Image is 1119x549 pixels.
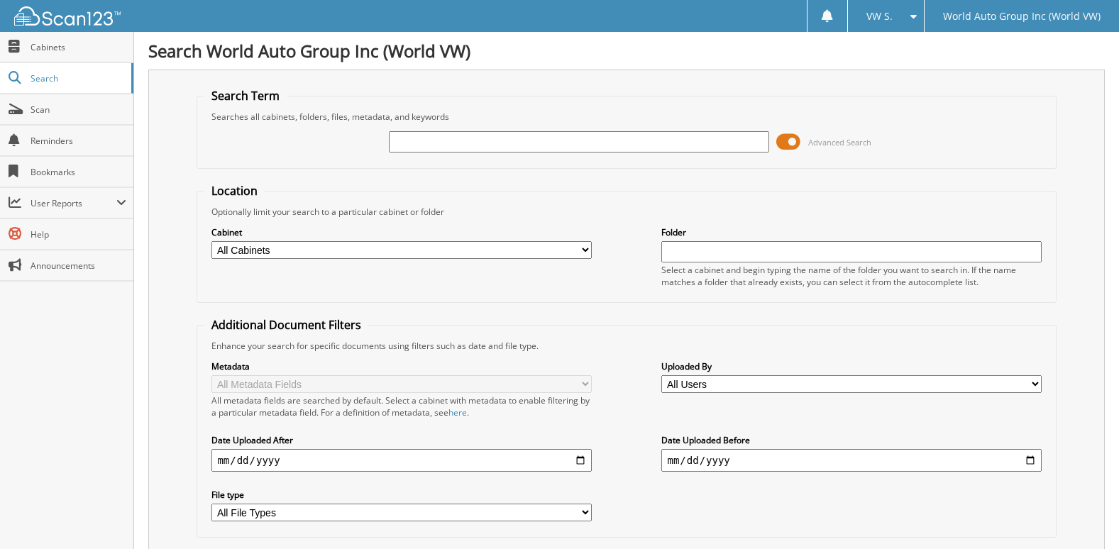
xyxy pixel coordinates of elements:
label: Date Uploaded Before [661,434,1041,446]
input: end [661,449,1041,472]
span: VW S. [866,12,893,21]
label: Date Uploaded After [211,434,591,446]
legend: Search Term [204,88,287,104]
a: here [448,406,467,418]
span: Help [31,228,126,240]
span: Bookmarks [31,166,126,178]
span: World Auto Group Inc (World VW) [943,12,1101,21]
div: Select a cabinet and begin typing the name of the folder you want to search in. If the name match... [661,264,1041,288]
div: Optionally limit your search to a particular cabinet or folder [204,206,1048,218]
label: File type [211,489,591,501]
span: Cabinets [31,41,126,53]
span: Advanced Search [808,137,871,148]
label: Metadata [211,360,591,372]
label: Cabinet [211,226,591,238]
span: Reminders [31,135,126,147]
span: Scan [31,104,126,116]
span: Announcements [31,260,126,272]
legend: Location [204,183,265,199]
img: scan123-logo-white.svg [14,6,121,26]
legend: Additional Document Filters [204,317,368,333]
div: All metadata fields are searched by default. Select a cabinet with metadata to enable filtering b... [211,394,591,418]
label: Folder [661,226,1041,238]
span: User Reports [31,197,116,209]
input: start [211,449,591,472]
h1: Search World Auto Group Inc (World VW) [148,39,1105,62]
span: Search [31,72,124,84]
label: Uploaded By [661,360,1041,372]
div: Searches all cabinets, folders, files, metadata, and keywords [204,111,1048,123]
div: Enhance your search for specific documents using filters such as date and file type. [204,340,1048,352]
